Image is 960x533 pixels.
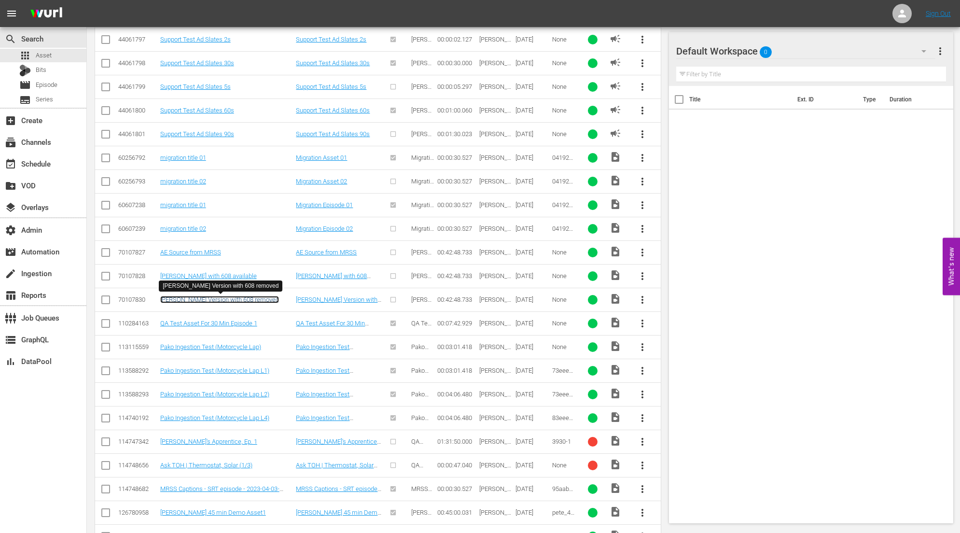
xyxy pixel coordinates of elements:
[552,83,575,90] div: None
[296,249,357,256] a: AE Source from MRSS
[437,249,476,256] div: 00:42:48.733
[637,389,648,400] span: more_vert
[5,224,16,236] span: Admin
[296,36,366,43] a: Support Test Ad Slates 2s
[552,178,573,192] span: 04192022-02
[411,249,433,285] span: [PERSON_NAME] scheduler
[296,83,366,90] a: Support Test Ad Slates 5s
[5,202,16,213] span: Overlays
[552,272,575,280] div: None
[479,296,512,310] span: [PERSON_NAME] QA
[610,222,621,234] span: Video
[515,414,549,421] div: [DATE]
[610,175,621,186] span: Video
[118,201,157,209] div: 60607238
[479,509,512,523] span: [PERSON_NAME] QA
[5,246,16,258] span: Automation
[637,247,648,258] span: more_vert
[610,459,621,470] span: Video
[631,99,654,122] button: more_vert
[637,81,648,93] span: more_vert
[631,146,654,169] button: more_vert
[479,201,512,216] span: [PERSON_NAME] QA
[552,414,573,465] span: 83eeea1d-d5c0-4a1e-9a76-72b0c17945ce
[160,201,206,209] a: migration title 01
[631,194,654,217] button: more_vert
[637,294,648,306] span: more_vert
[118,83,157,90] div: 44061799
[552,107,575,114] div: None
[160,414,269,421] a: Pako Ingestion Test (Motorcycle Lap L4)
[515,462,549,469] div: [DATE]
[296,107,370,114] a: Support Test Ad Slates 60s
[631,454,654,477] button: more_vert
[552,201,573,216] span: 04192022-01
[515,130,549,138] div: [DATE]
[296,225,353,232] a: Migration Episode 02
[676,38,935,65] div: Default Workspace
[631,430,654,453] button: more_vert
[296,462,377,476] a: Ask TOH | Thermostat, Solar (1/3)
[5,137,16,148] span: Channels
[479,343,512,358] span: [PERSON_NAME] QA
[515,154,549,161] div: [DATE]
[411,296,433,332] span: [PERSON_NAME] scheduler
[411,107,433,143] span: [PERSON_NAME] scheduler
[19,79,31,91] span: Episode
[5,33,16,45] span: Search
[437,320,476,327] div: 00:07:42.929
[631,52,654,75] button: more_vert
[610,80,621,92] span: AD
[637,318,648,329] span: more_vert
[515,36,549,43] div: [DATE]
[610,246,621,257] span: Video
[160,272,257,280] a: [PERSON_NAME] with 608 available
[637,57,648,69] span: more_vert
[552,130,575,138] div: None
[479,178,512,192] span: [PERSON_NAME] QA
[296,130,370,138] a: Support Test Ad Slates 90s
[934,45,946,57] span: more_vert
[479,83,512,98] span: [PERSON_NAME] QA
[637,341,648,353] span: more_vert
[479,485,512,500] span: [PERSON_NAME] QA
[160,107,234,114] a: Support Test Ad Slates 60s
[296,272,371,287] a: [PERSON_NAME] with 608 available
[610,435,621,447] span: Video
[411,225,434,247] span: Migration Test Feed 01
[118,414,157,421] div: 114740192
[118,391,157,398] div: 113588293
[411,83,433,119] span: [PERSON_NAME] scheduler
[631,359,654,382] button: more_vert
[411,36,433,72] span: [PERSON_NAME] scheduler
[631,288,654,311] button: more_vert
[479,414,512,429] span: [PERSON_NAME] QA
[479,367,512,381] span: [PERSON_NAME] QA
[637,270,648,282] span: more_vert
[118,367,157,374] div: 113588292
[411,414,434,458] span: Pako Ingestion Test (Motorcycle Lap L3)
[515,438,549,445] div: [DATE]
[610,104,621,115] span: AD
[160,367,269,374] a: Pako Ingestion Test (Motorcycle Lap L1)
[515,59,549,67] div: [DATE]
[631,75,654,98] button: more_vert
[411,272,433,309] span: [PERSON_NAME] scheduler
[610,56,621,68] span: AD
[118,225,157,232] div: 60607239
[637,412,648,424] span: more_vert
[479,154,512,168] span: [PERSON_NAME] QA
[411,438,434,460] span: QA Apprentice
[296,320,369,334] a: QA Test Asset For 30 Min Episode 1
[637,199,648,211] span: more_vert
[884,86,942,113] th: Duration
[411,201,434,223] span: Migration Test Feed 01
[552,296,575,303] div: None
[160,320,257,327] a: QA Test Asset For 30 Min Episode 1
[637,365,648,377] span: more_vert
[515,343,549,351] div: [DATE]
[610,364,621,376] span: Video
[118,249,157,256] div: 70107827
[437,154,476,161] div: 00:00:30.527
[163,282,278,290] div: [PERSON_NAME] Version with 608 removed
